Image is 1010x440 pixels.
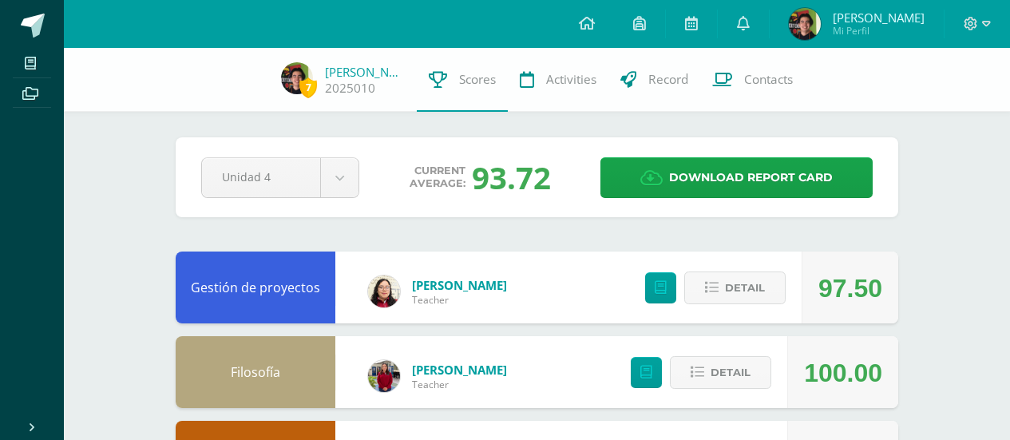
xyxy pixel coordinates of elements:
[412,277,507,293] a: [PERSON_NAME]
[417,48,508,112] a: Scores
[368,360,400,392] img: e1f0730b59be0d440f55fb027c9eff26.png
[412,293,507,307] span: Teacher
[176,252,335,323] div: Gestión de proyectos
[299,77,317,97] span: 7
[176,336,335,408] div: Filosofía
[410,165,465,190] span: Current average:
[684,272,786,304] button: Detail
[600,157,873,198] a: Download report card
[804,337,882,409] div: 100.00
[700,48,805,112] a: Contacts
[818,252,882,324] div: 97.50
[789,8,821,40] img: b1b5c3d4f8297bb08657cb46f4e7b43e.png
[368,275,400,307] img: c6b4b3f06f981deac34ce0a071b61492.png
[412,362,507,378] a: [PERSON_NAME]
[669,158,833,197] span: Download report card
[412,378,507,391] span: Teacher
[325,64,405,80] a: [PERSON_NAME]
[648,71,688,88] span: Record
[546,71,596,88] span: Activities
[325,80,375,97] a: 2025010
[281,62,313,94] img: b1b5c3d4f8297bb08657cb46f4e7b43e.png
[670,356,771,389] button: Detail
[744,71,793,88] span: Contacts
[472,157,551,198] div: 93.72
[202,158,358,197] a: Unidad 4
[222,158,300,196] span: Unidad 4
[833,24,925,38] span: Mi Perfil
[459,71,496,88] span: Scores
[833,10,925,26] span: [PERSON_NAME]
[725,273,765,303] span: Detail
[608,48,700,112] a: Record
[508,48,608,112] a: Activities
[711,358,751,387] span: Detail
